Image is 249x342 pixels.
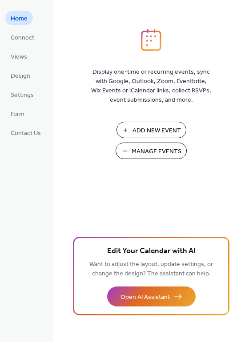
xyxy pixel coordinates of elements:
span: Home [11,14,28,24]
span: Display one-time or recurring events, sync with Google, Outlook, Zoom, Eventbrite, Wix Events or ... [91,68,211,105]
span: Contact Us [11,129,41,138]
span: Edit Your Calendar with AI [107,245,196,258]
button: Open AI Assistant [107,286,196,306]
a: Contact Us [5,125,46,140]
button: Manage Events [116,143,187,159]
span: Connect [11,33,34,43]
span: Views [11,52,27,62]
span: Open AI Assistant [120,293,170,302]
a: Settings [5,87,39,102]
a: Connect [5,30,40,44]
a: Home [5,11,33,25]
img: logo_icon.svg [141,29,161,51]
span: Want to adjust the layout, update settings, or change the design? The assistant can help. [89,258,213,280]
a: Design [5,68,36,83]
span: Form [11,110,24,119]
span: Add New Event [133,126,181,135]
span: Design [11,72,30,81]
span: Manage Events [132,147,181,156]
span: Settings [11,91,34,100]
a: Form [5,106,30,121]
button: Add New Event [116,122,186,138]
a: Views [5,49,32,64]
